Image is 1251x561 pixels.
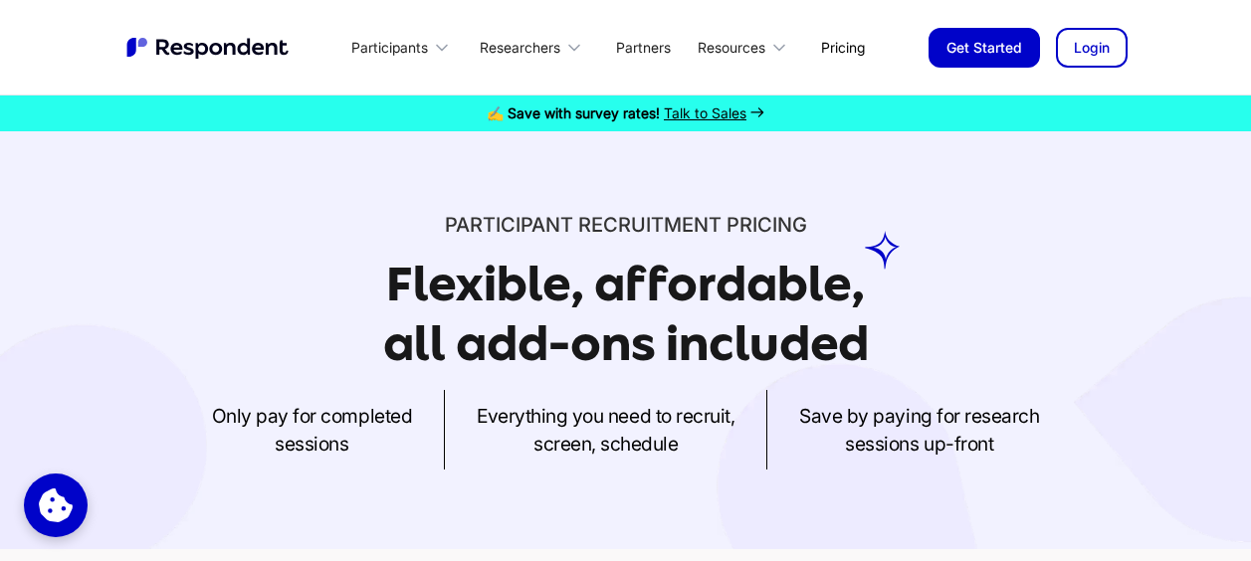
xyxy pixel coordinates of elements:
div: Researchers [480,38,560,58]
a: home [124,35,294,61]
div: Researchers [468,24,599,71]
div: Resources [687,24,805,71]
a: Pricing [805,24,881,71]
p: Only pay for completed sessions [212,402,412,458]
span: Talk to Sales [664,104,746,121]
div: Participants [351,38,428,58]
a: Get Started [929,28,1040,68]
strong: ✍️ Save with survey rates! [487,104,660,121]
span: Participant recruitment [445,213,722,237]
h1: Flexible, affordable, all add-ons included [383,257,869,371]
img: Untitled UI logotext [124,35,294,61]
a: Login [1056,28,1128,68]
a: Partners [600,24,687,71]
p: Everything you need to recruit, screen, schedule [477,402,734,458]
p: Save by paying for research sessions up-front [799,402,1039,458]
div: Participants [340,24,468,71]
span: PRICING [727,213,807,237]
div: Resources [698,38,765,58]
